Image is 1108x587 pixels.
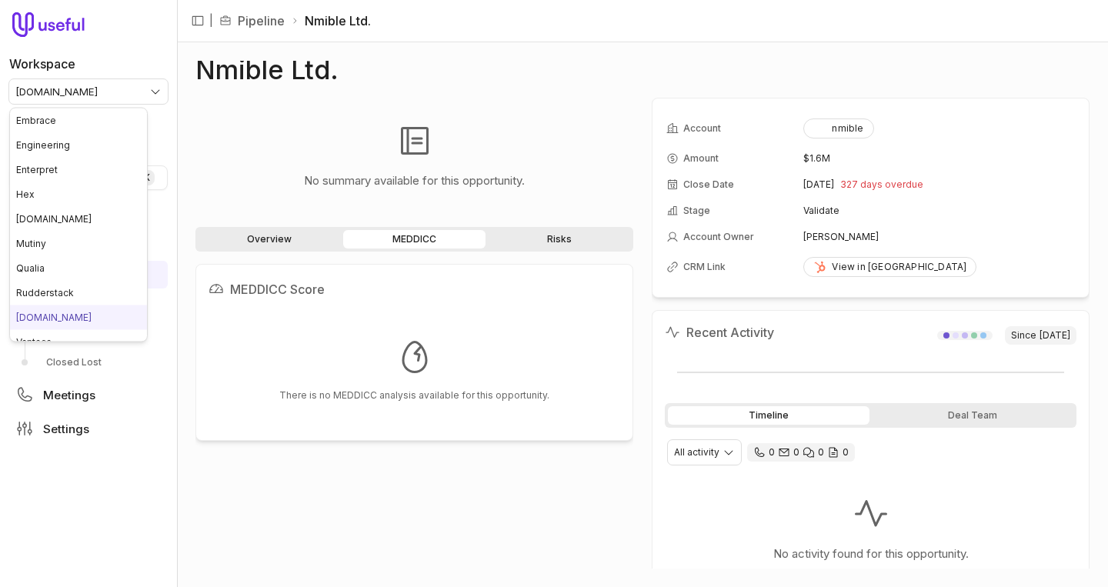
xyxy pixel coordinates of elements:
span: Embrace [16,115,56,126]
span: Vantaca [16,336,52,348]
span: Hex [16,188,35,200]
span: [DOMAIN_NAME] [16,213,92,225]
span: Rudderstack [16,287,74,299]
span: [DOMAIN_NAME] [16,312,92,323]
span: Qualia [16,262,45,274]
span: Mutiny [16,238,46,249]
span: Engineering [16,139,70,151]
span: Enterpret [16,164,58,175]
